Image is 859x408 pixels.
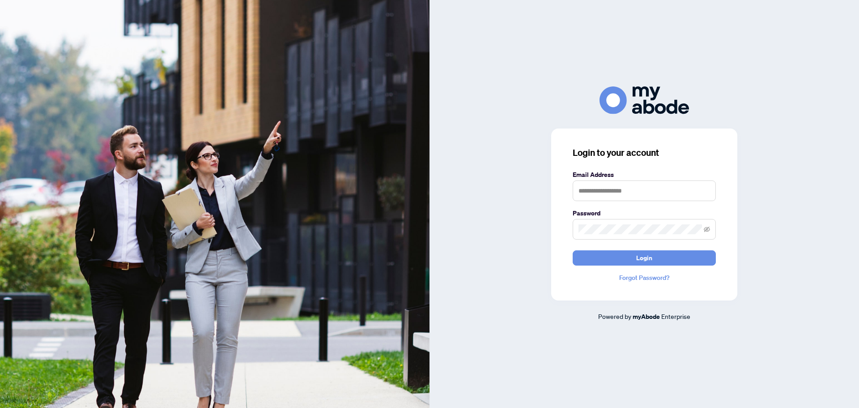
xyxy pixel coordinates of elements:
[636,251,652,265] span: Login
[661,312,690,320] span: Enterprise
[704,226,710,232] span: eye-invisible
[633,312,660,322] a: myAbode
[600,86,689,114] img: ma-logo
[573,208,716,218] label: Password
[598,312,631,320] span: Powered by
[573,146,716,159] h3: Login to your account
[573,273,716,283] a: Forgot Password?
[573,170,716,180] label: Email Address
[573,250,716,266] button: Login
